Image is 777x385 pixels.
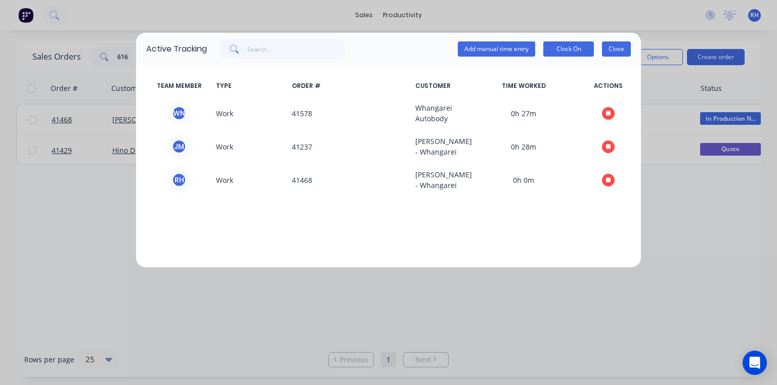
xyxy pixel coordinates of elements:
[171,139,187,154] div: J M
[462,103,585,124] span: 0h 27m
[212,81,288,90] span: TYPE
[462,81,585,90] span: TIME WORKED
[288,103,411,124] span: 41578
[585,81,631,90] span: ACTIONS
[462,169,585,190] span: 0h 0m
[288,136,411,157] span: 41237
[411,169,462,190] span: [PERSON_NAME] - Whangarei
[543,41,594,57] button: Clock On
[212,103,288,124] span: Work
[146,43,207,55] div: Active Tracking
[247,39,346,59] input: Search...
[411,81,462,90] span: CUSTOMER
[171,172,187,187] div: R H
[212,136,288,157] span: Work
[288,81,411,90] span: ORDER #
[411,136,462,157] span: [PERSON_NAME] - Whangarei
[462,136,585,157] span: 0h 28m
[212,169,288,190] span: Work
[171,106,187,121] div: W N
[288,169,411,190] span: 41468
[743,351,767,375] div: Open Intercom Messenger
[602,41,631,57] button: Close
[146,81,212,90] span: TEAM MEMBER
[411,103,462,124] span: Whangarei Autobody
[458,41,535,57] button: Add manual time entry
